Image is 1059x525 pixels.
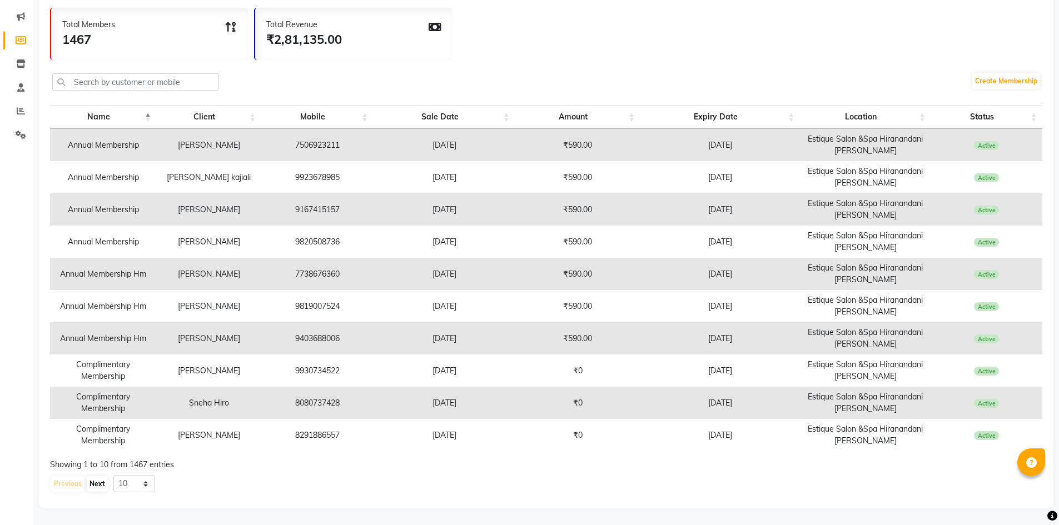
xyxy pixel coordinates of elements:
[50,226,157,258] td: Annual Membership
[974,431,999,440] span: Active
[261,105,374,129] th: Mobile: activate to sort column ascending
[157,419,261,451] td: [PERSON_NAME]
[62,19,115,31] div: Total Members
[515,387,640,419] td: ₹0
[87,476,108,492] button: Next
[640,387,800,419] td: [DATE]
[157,322,261,354] td: [PERSON_NAME]
[157,226,261,258] td: [PERSON_NAME]
[800,161,931,193] td: Estique Salon &Spa Hiranandani [PERSON_NAME]
[974,206,999,214] span: Active
[261,322,374,354] td: 9403688006
[261,354,374,387] td: 9930734522
[640,322,800,354] td: [DATE]
[374,129,515,161] td: [DATE]
[261,193,374,226] td: 9167415157
[266,31,342,49] div: ₹2,81,135.00
[974,270,999,279] span: Active
[640,193,800,226] td: [DATE]
[800,105,931,129] th: Location: activate to sort column ascending
[515,226,640,258] td: ₹590.00
[800,387,931,419] td: Estique Salon &Spa Hiranandani [PERSON_NAME]
[515,193,640,226] td: ₹590.00
[974,238,999,247] span: Active
[157,193,261,226] td: [PERSON_NAME]
[261,419,374,451] td: 8291886557
[261,226,374,258] td: 9820508736
[974,173,999,182] span: Active
[515,161,640,193] td: ₹590.00
[800,354,931,387] td: Estique Salon &Spa Hiranandani [PERSON_NAME]
[62,31,115,49] div: 1467
[374,105,515,129] th: Sale Date: activate to sort column ascending
[931,105,1042,129] th: Status: activate to sort column ascending
[50,419,157,451] td: Complimentary Membership
[374,354,515,387] td: [DATE]
[974,334,999,343] span: Active
[50,322,157,354] td: Annual Membership Hm
[50,105,157,129] th: Name: activate to sort column descending
[261,290,374,322] td: 9819007524
[515,129,640,161] td: ₹590.00
[261,387,374,419] td: 8080737428
[374,419,515,451] td: [DATE]
[50,387,157,419] td: Complimentary Membership
[640,161,800,193] td: [DATE]
[800,226,931,258] td: Estique Salon &Spa Hiranandani [PERSON_NAME]
[52,73,219,91] input: Search by customer or mobile
[157,105,261,129] th: Client: activate to sort column ascending
[50,459,1042,471] div: Showing 1 to 10 from 1467 entries
[515,290,640,322] td: ₹590.00
[50,129,157,161] td: Annual Membership
[800,322,931,354] td: Estique Salon &Spa Hiranandani [PERSON_NAME]
[800,129,931,161] td: Estique Salon &Spa Hiranandani [PERSON_NAME]
[800,419,931,451] td: Estique Salon &Spa Hiranandani [PERSON_NAME]
[261,258,374,290] td: 7738676360
[640,105,800,129] th: Expiry Date: activate to sort column ascending
[972,73,1040,89] a: Create Membership
[261,129,374,161] td: 7506923211
[261,161,374,193] td: 9923678985
[974,302,999,311] span: Active
[515,105,640,129] th: Amount: activate to sort column ascending
[800,193,931,226] td: Estique Salon &Spa Hiranandani [PERSON_NAME]
[640,290,800,322] td: [DATE]
[374,193,515,226] td: [DATE]
[515,419,640,451] td: ₹0
[157,161,261,193] td: [PERSON_NAME] kajiali
[640,226,800,258] td: [DATE]
[374,226,515,258] td: [DATE]
[800,290,931,322] td: Estique Salon &Spa Hiranandani [PERSON_NAME]
[157,129,261,161] td: [PERSON_NAME]
[374,258,515,290] td: [DATE]
[50,161,157,193] td: Annual Membership
[374,322,515,354] td: [DATE]
[266,19,342,31] div: Total Revenue
[374,161,515,193] td: [DATE]
[157,354,261,387] td: [PERSON_NAME]
[974,399,999,408] span: Active
[374,387,515,419] td: [DATE]
[374,290,515,322] td: [DATE]
[800,258,931,290] td: Estique Salon &Spa Hiranandani [PERSON_NAME]
[157,290,261,322] td: [PERSON_NAME]
[157,258,261,290] td: [PERSON_NAME]
[50,354,157,387] td: Complimentary Membership
[640,419,800,451] td: [DATE]
[974,141,999,150] span: Active
[50,193,157,226] td: Annual Membership
[51,476,84,492] button: Previous
[640,354,800,387] td: [DATE]
[50,258,157,290] td: Annual Membership Hm
[515,354,640,387] td: ₹0
[515,322,640,354] td: ₹590.00
[50,290,157,322] td: Annual Membership Hm
[515,258,640,290] td: ₹590.00
[640,258,800,290] td: [DATE]
[157,387,261,419] td: Sneha Hiro
[974,367,999,376] span: Active
[640,129,800,161] td: [DATE]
